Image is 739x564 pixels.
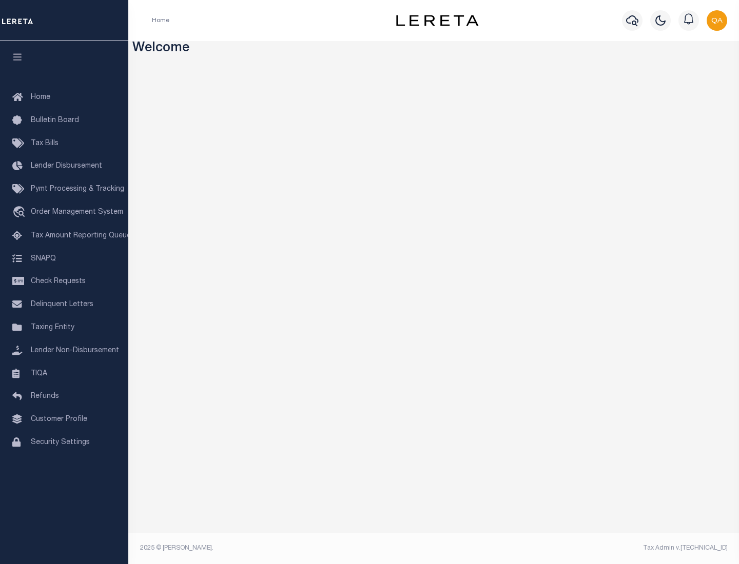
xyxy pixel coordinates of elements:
span: Taxing Entity [31,324,74,331]
span: Refunds [31,393,59,400]
li: Home [152,16,169,25]
div: Tax Admin v.[TECHNICAL_ID] [441,543,728,553]
span: Lender Disbursement [31,163,102,170]
span: TIQA [31,370,47,377]
span: Home [31,94,50,101]
span: Lender Non-Disbursement [31,347,119,354]
span: Tax Amount Reporting Queue [31,232,131,239]
span: Customer Profile [31,416,87,423]
span: Delinquent Letters [31,301,93,308]
img: svg+xml;base64,PHN2ZyB4bWxucz0iaHR0cDovL3d3dy53My5vcmcvMjAwMC9zdmciIHBvaW50ZXItZXZlbnRzPSJub25lIi... [707,10,727,31]
h3: Welcome [132,41,735,57]
span: Tax Bills [31,140,59,147]
span: Order Management System [31,209,123,216]
span: Bulletin Board [31,117,79,124]
img: logo-dark.svg [396,15,478,26]
span: Check Requests [31,278,86,285]
span: SNAPQ [31,255,56,262]
span: Security Settings [31,439,90,446]
div: 2025 © [PERSON_NAME]. [132,543,434,553]
i: travel_explore [12,206,29,219]
span: Pymt Processing & Tracking [31,186,124,193]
